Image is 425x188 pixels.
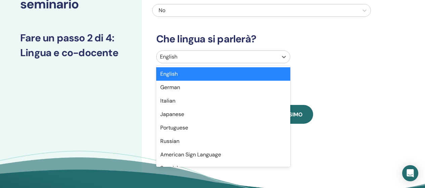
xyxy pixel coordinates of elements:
[159,7,165,14] span: No
[156,94,290,108] div: Italian
[156,67,290,81] div: English
[156,135,290,148] div: Russian
[20,47,122,59] h3: Lingua e co-docente
[156,121,290,135] div: Portuguese
[20,32,122,44] h3: Fare un passo 2 di 4 :
[156,81,290,94] div: German
[156,148,290,161] div: American Sign Language
[156,161,290,175] div: Spanish
[152,33,371,45] h3: Che lingua si parlerà?
[156,108,290,121] div: Japanese
[402,165,418,181] div: Open Intercom Messenger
